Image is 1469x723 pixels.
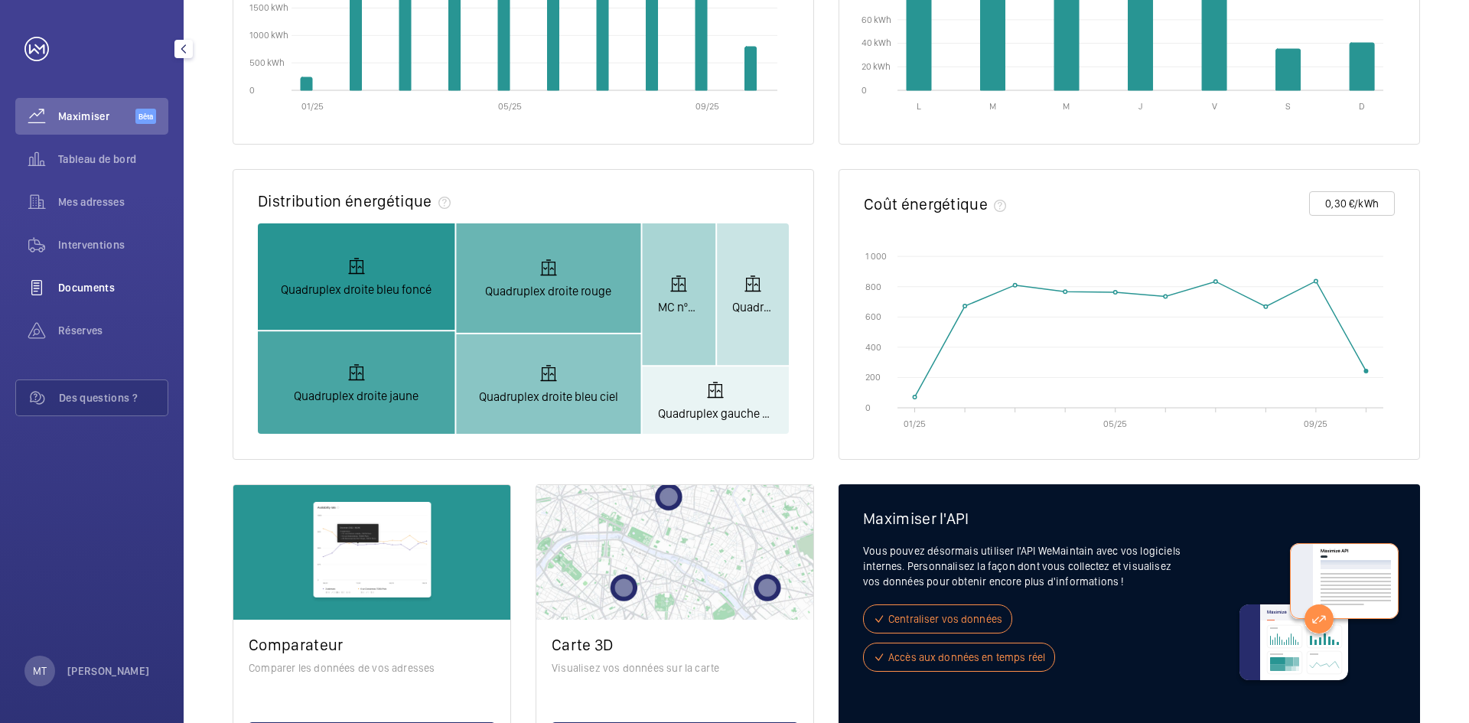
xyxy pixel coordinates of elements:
[1103,418,1127,429] text: 05/25
[1325,197,1379,210] font: 0,30 €/kWh
[1276,49,1301,90] path: samedi 35,44
[58,196,125,208] font: Mes adresses
[863,509,969,528] font: Maximiser l'API
[695,101,719,112] text: 09/25
[33,665,47,677] font: MT
[249,30,288,41] text: 1000 kWh
[249,662,435,674] font: Comparer les données de vos adresses
[862,61,891,72] text: 20 kWh
[301,101,324,112] text: 01/25
[1063,101,1070,112] text: M
[58,153,136,165] font: Tableau de bord
[59,392,138,404] font: Des questions ?
[249,84,255,95] text: 0
[1359,101,1365,112] text: D
[552,662,719,674] font: Visualisez vos données sur la carte
[1309,191,1395,216] button: 0,30 €/kWh
[888,613,1002,625] font: Centraliser vos données
[745,47,757,90] path: 2025-10-01T00:00:00.000 801,69
[1304,418,1327,429] text: 09/25
[1350,43,1374,90] path: dimanche 40,58
[1285,101,1291,112] text: S
[989,101,996,112] text: M
[862,14,891,24] text: 60 kWh
[249,635,343,654] font: Comparateur
[865,282,881,292] text: 800
[888,651,1045,663] font: Accès aux données en temps réel
[862,84,867,95] text: 0
[58,324,103,337] font: Réserves
[1138,101,1143,112] text: J
[552,635,614,654] font: Carte 3D
[138,112,153,121] font: Bêta
[58,239,125,251] font: Interventions
[301,77,312,90] path: 2025-01-01T00:00:00.000 236,79
[864,194,988,213] font: Coût énergétique
[863,545,1181,588] font: Vous pouvez désormais utiliser l'API WeMaintain avec vos logiciels internes. Personnalisez la faç...
[67,665,150,677] font: [PERSON_NAME]
[917,101,921,112] text: L
[58,110,109,122] font: Maximiser
[1236,543,1402,686] img: maximize-api-card.svg
[249,2,288,13] text: 1500 kWh
[865,372,881,383] text: 200
[1212,101,1217,112] text: V
[58,282,115,294] font: Documents
[865,251,887,262] text: 1 000
[865,342,881,353] text: 400
[498,101,522,112] text: 05/25
[249,57,285,68] text: 500 kWh
[865,311,881,322] text: 600
[904,418,926,429] text: 01/25
[258,191,432,210] font: Distribution énergétique
[865,402,871,413] text: 0
[862,37,891,48] text: 40 kWh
